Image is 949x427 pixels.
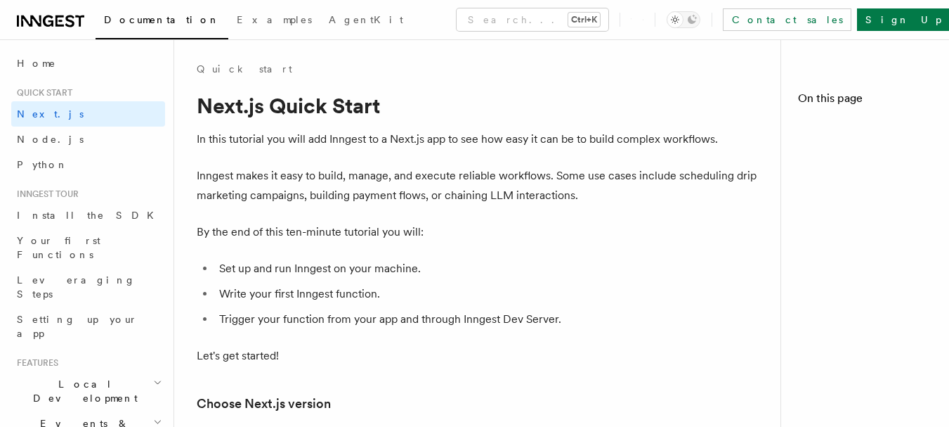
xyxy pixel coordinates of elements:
[11,377,153,405] span: Local Development
[197,394,331,414] a: Choose Next.js version
[320,4,412,38] a: AgentKit
[197,129,759,149] p: In this tutorial you will add Inngest to a Next.js app to see how easy it can be to build complex...
[798,90,932,113] h4: On this page
[197,166,759,205] p: Inngest makes it easy to build, manage, and execute reliable workflows. Some use cases include sc...
[228,4,320,38] a: Examples
[11,203,165,228] a: Install the SDK
[17,274,136,300] span: Leveraging Steps
[17,235,100,260] span: Your first Functions
[11,127,165,152] a: Node.js
[197,222,759,242] p: By the end of this ten-minute tutorial you will:
[11,307,165,346] a: Setting up your app
[215,310,759,329] li: Trigger your function from your app and through Inngest Dev Server.
[11,228,165,267] a: Your first Functions
[457,8,608,31] button: Search...Ctrl+K
[11,51,165,76] a: Home
[17,159,68,170] span: Python
[723,8,851,31] a: Contact sales
[11,371,165,411] button: Local Development
[11,152,165,177] a: Python
[11,87,72,98] span: Quick start
[197,346,759,366] p: Let's get started!
[329,14,403,25] span: AgentKit
[11,189,79,200] span: Inngest tour
[568,13,600,27] kbd: Ctrl+K
[104,14,220,25] span: Documentation
[17,314,138,339] span: Setting up your app
[667,11,700,28] button: Toggle dark mode
[215,284,759,304] li: Write your first Inngest function.
[17,134,84,145] span: Node.js
[17,108,84,120] span: Next.js
[197,93,759,118] h1: Next.js Quick Start
[11,267,165,307] a: Leveraging Steps
[17,210,162,221] span: Install the SDK
[237,14,312,25] span: Examples
[11,357,58,369] span: Features
[11,101,165,127] a: Next.js
[17,56,56,70] span: Home
[215,259,759,279] li: Set up and run Inngest on your machine.
[197,62,292,76] a: Quick start
[96,4,228,39] a: Documentation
